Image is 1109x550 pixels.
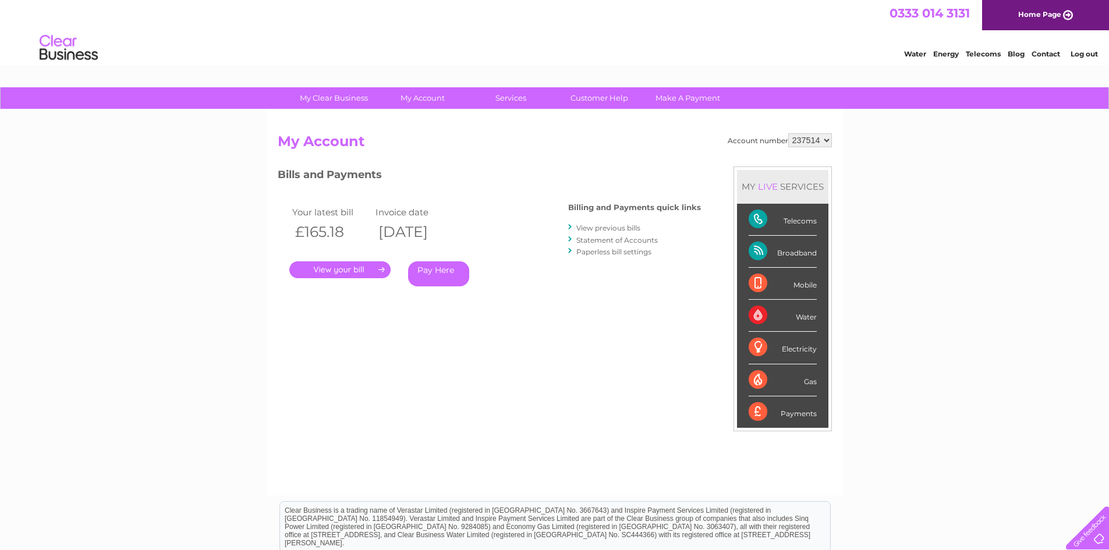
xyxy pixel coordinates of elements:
[749,268,817,300] div: Mobile
[374,87,470,109] a: My Account
[286,87,382,109] a: My Clear Business
[39,30,98,66] img: logo.png
[966,49,1001,58] a: Telecoms
[749,396,817,428] div: Payments
[568,203,701,212] h4: Billing and Payments quick links
[904,49,926,58] a: Water
[280,6,830,56] div: Clear Business is a trading name of Verastar Limited (registered in [GEOGRAPHIC_DATA] No. 3667643...
[408,261,469,286] a: Pay Here
[933,49,959,58] a: Energy
[737,170,828,203] div: MY SERVICES
[551,87,647,109] a: Customer Help
[749,332,817,364] div: Electricity
[576,247,651,256] a: Paperless bill settings
[289,204,373,220] td: Your latest bill
[278,166,701,187] h3: Bills and Payments
[1071,49,1098,58] a: Log out
[749,300,817,332] div: Water
[576,223,640,232] a: View previous bills
[749,236,817,268] div: Broadband
[373,220,456,244] th: [DATE]
[278,133,832,155] h2: My Account
[289,261,391,278] a: .
[1032,49,1060,58] a: Contact
[289,220,373,244] th: £165.18
[749,364,817,396] div: Gas
[749,204,817,236] div: Telecoms
[373,204,456,220] td: Invoice date
[728,133,832,147] div: Account number
[640,87,736,109] a: Make A Payment
[576,236,658,244] a: Statement of Accounts
[1008,49,1025,58] a: Blog
[890,6,970,20] a: 0333 014 3131
[756,181,780,192] div: LIVE
[463,87,559,109] a: Services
